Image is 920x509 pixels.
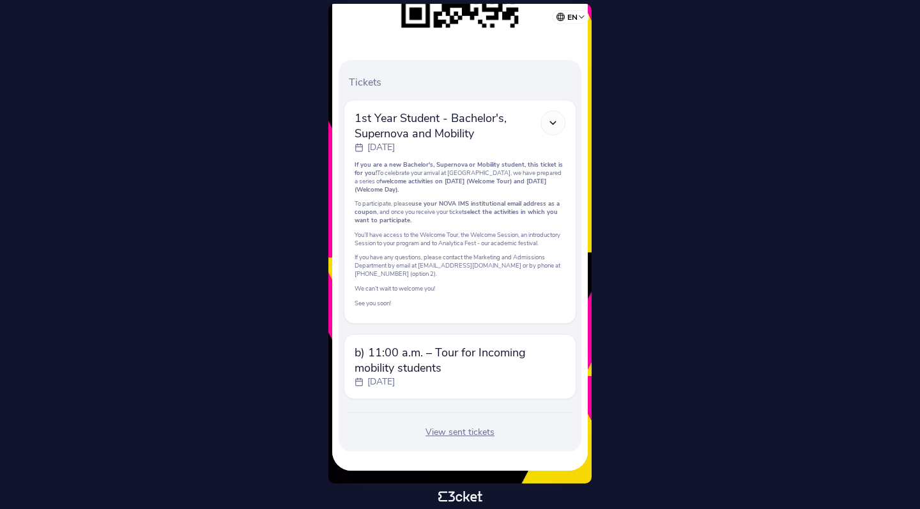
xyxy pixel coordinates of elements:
strong: select the activities in which you want to participate. [355,208,558,224]
div: View sent tickets [344,426,576,439]
p: [DATE] [367,376,395,388]
strong: welcome activities on [DATE] (Welcome Tour) and [DATE] (Welcome Day). [355,177,546,194]
strong: or Mobility student, this ticket is for you! [355,160,563,177]
span: 1st Year Student - Bachelor's, Supernova and Mobility [355,110,540,141]
p: To participate, please , and once you receive your ticket [355,199,565,224]
p: [DATE] [367,141,395,154]
p: Tickets [349,75,576,89]
p: If you have any questions, please contact the Marketing and Admissions Department by email at [EM... [355,253,565,278]
strong: If you are a new Bachelor's, Supernova [355,160,468,169]
strong: use your NOVA IMS institutional email address as a coupon [355,199,560,216]
span: b) 11:00 a.m. – Tour for Incoming mobility students [355,345,565,376]
p: See you soon! [355,299,565,307]
p: To celebrate your arrival at [GEOGRAPHIC_DATA], we have prepared a series of [355,160,565,194]
p: We can’t wait to welcome you! [355,284,565,292]
p: You’ll have access to the Welcome Tour, the Welcome Session, an introductory Session to your prog... [355,231,565,247]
